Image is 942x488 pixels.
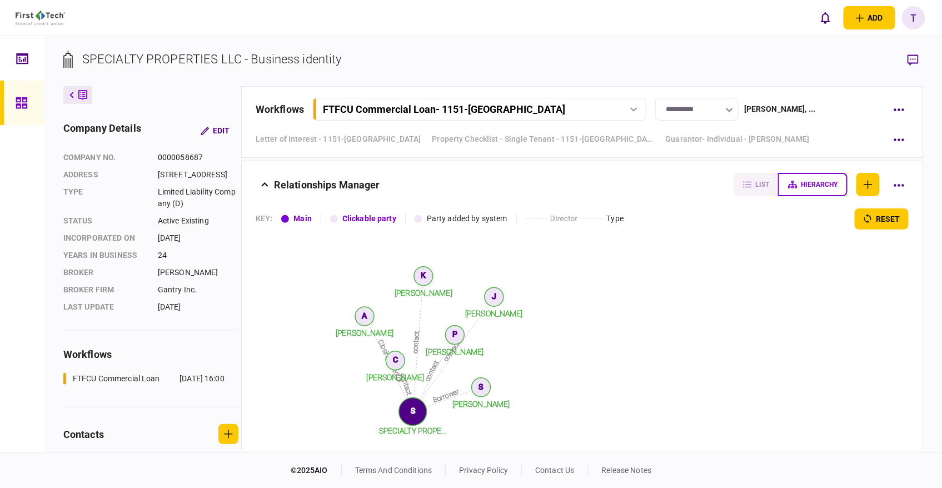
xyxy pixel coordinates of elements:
[158,250,238,261] div: 24
[63,215,147,227] div: status
[535,466,574,475] a: contact us
[158,186,238,210] div: Limited Liability Company (D)
[814,6,837,29] button: open notifications list
[666,133,810,145] a: Guarantor- Individual - [PERSON_NAME]
[256,133,421,145] a: Letter of Interest - 1151-[GEOGRAPHIC_DATA]
[63,232,147,244] div: incorporated on
[602,466,652,475] a: release notes
[423,359,441,383] text: contact
[362,311,367,320] text: A
[855,208,909,230] button: reset
[63,186,147,210] div: Type
[158,284,238,296] div: Gantry Inc.
[432,388,461,405] text: Borrower
[734,173,778,196] button: list
[411,331,421,354] text: contact
[755,181,769,188] span: list
[426,347,484,356] tspan: [PERSON_NAME]
[336,328,393,337] tspan: [PERSON_NAME]
[63,301,147,313] div: last update
[158,169,238,181] div: [STREET_ADDRESS]
[342,213,396,225] div: Clickable party
[452,400,510,409] tspan: [PERSON_NAME]
[63,347,238,362] div: workflows
[607,213,624,225] div: Type
[256,213,273,225] div: KEY :
[158,301,238,313] div: [DATE]
[63,250,147,261] div: years in business
[355,466,432,475] a: terms and conditions
[63,284,147,296] div: broker firm
[395,288,452,297] tspan: [PERSON_NAME]
[778,173,848,196] button: hierarchy
[367,373,425,382] tspan: [PERSON_NAME]
[379,427,447,436] tspan: SPECIALTY PROPE...
[158,232,238,244] div: [DATE]
[393,356,398,365] text: C
[82,50,342,68] div: SPECIALTY PROPERTIES LLC - Business identity
[801,181,838,188] span: hierarchy
[293,213,312,225] div: Main
[180,373,225,385] div: [DATE] 16:00
[73,373,160,385] div: FTFCU Commercial Loan
[63,267,147,278] div: Broker
[432,133,655,145] a: Property Checklist - Single Tenant - 1151-[GEOGRAPHIC_DATA], [GEOGRAPHIC_DATA], [GEOGRAPHIC_DATA]
[465,309,523,318] tspan: [PERSON_NAME]
[192,121,238,141] button: Edit
[421,271,426,280] text: K
[16,11,65,25] img: client company logo
[902,6,925,29] button: T
[63,373,225,385] a: FTFCU Commercial Loan[DATE] 16:00
[452,330,457,338] text: P
[158,152,238,163] div: 0000058687
[744,103,815,115] div: [PERSON_NAME] , ...
[313,98,646,121] button: FTFCU Commercial Loan- 1151-[GEOGRAPHIC_DATA]
[256,102,304,117] div: workflows
[274,173,380,196] div: Relationships Manager
[291,465,342,476] div: © 2025 AIO
[492,292,496,301] text: J
[459,466,508,475] a: privacy policy
[411,406,415,415] text: S
[323,103,565,115] div: FTFCU Commercial Loan - 1151-[GEOGRAPHIC_DATA]
[63,427,104,442] div: contacts
[844,6,895,29] button: open adding identity options
[63,152,147,163] div: company no.
[63,121,141,141] div: company details
[427,213,507,225] div: Party added by system
[158,215,238,227] div: Active Existing
[63,169,147,181] div: address
[479,382,484,391] text: S
[399,372,414,396] text: contact
[158,267,238,278] div: [PERSON_NAME]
